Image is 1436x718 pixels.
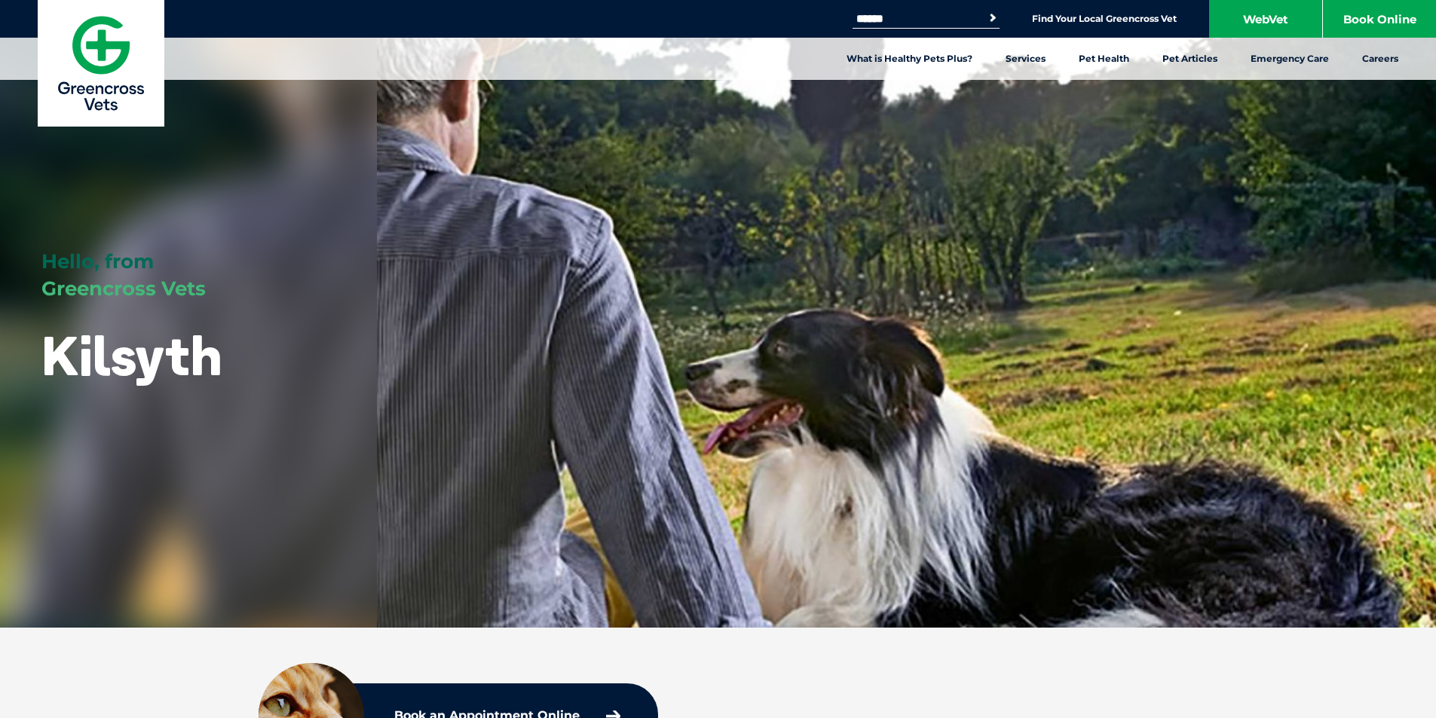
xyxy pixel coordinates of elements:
[830,38,989,80] a: What is Healthy Pets Plus?
[985,11,1000,26] button: Search
[41,325,222,385] h1: Kilsyth
[989,38,1062,80] a: Services
[1234,38,1346,80] a: Emergency Care
[1146,38,1234,80] a: Pet Articles
[1346,38,1415,80] a: Careers
[41,249,154,273] span: Hello, from
[1032,13,1177,25] a: Find Your Local Greencross Vet
[1062,38,1146,80] a: Pet Health
[41,277,206,301] span: Greencross Vets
